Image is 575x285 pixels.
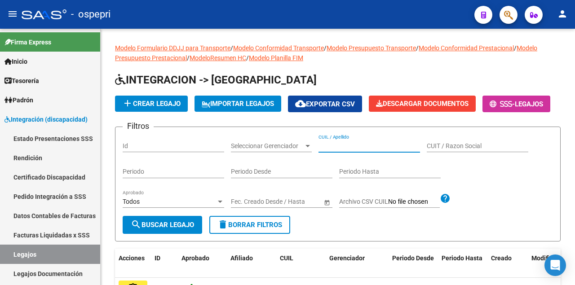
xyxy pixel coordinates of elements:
[280,254,293,262] span: CUIL
[528,249,568,278] datatable-header-cell: Modificado
[233,44,324,52] a: Modelo Conformidad Transporte
[209,216,290,234] button: Borrar Filtros
[4,57,27,66] span: Inicio
[7,9,18,19] mat-icon: menu
[295,98,306,109] mat-icon: cloud_download
[327,44,416,52] a: Modelo Presupuesto Transporte
[271,198,315,206] input: Fecha fin
[487,249,528,278] datatable-header-cell: Creado
[557,9,568,19] mat-icon: person
[392,254,434,262] span: Periodo Desde
[329,254,365,262] span: Gerenciador
[231,142,304,150] span: Seleccionar Gerenciador
[276,249,326,278] datatable-header-cell: CUIL
[123,120,154,132] h3: Filtros
[249,54,303,61] a: Modelo Planilla FIM
[227,249,276,278] datatable-header-cell: Afiliado
[119,254,145,262] span: Acciones
[369,96,476,112] button: Descargar Documentos
[482,96,550,112] button: -Legajos
[231,198,264,206] input: Fecha inicio
[4,37,51,47] span: Firma Express
[195,96,281,112] button: IMPORTAR LEGAJOS
[4,95,33,105] span: Padrón
[181,254,209,262] span: Aprobado
[388,198,440,206] input: Archivo CSV CUIL
[190,54,246,61] a: ModeloResumen HC
[217,219,228,230] mat-icon: delete
[288,96,362,112] button: Exportar CSV
[440,193,451,204] mat-icon: help
[115,249,151,278] datatable-header-cell: Acciones
[131,221,194,229] span: Buscar Legajo
[122,100,181,108] span: Crear Legajo
[531,254,564,262] span: Modificado
[490,100,515,108] span: -
[230,254,253,262] span: Afiliado
[131,219,142,230] mat-icon: search
[4,76,39,86] span: Tesorería
[122,98,133,109] mat-icon: add
[151,249,178,278] datatable-header-cell: ID
[442,254,482,262] span: Periodo Hasta
[515,100,543,108] span: Legajos
[419,44,514,52] a: Modelo Conformidad Prestacional
[491,254,512,262] span: Creado
[4,114,88,124] span: Integración (discapacidad)
[71,4,111,24] span: - ospepri
[376,100,469,108] span: Descargar Documentos
[217,221,282,229] span: Borrar Filtros
[295,100,355,108] span: Exportar CSV
[389,249,438,278] datatable-header-cell: Periodo Desde
[115,44,230,52] a: Modelo Formulario DDJJ para Transporte
[115,96,188,112] button: Crear Legajo
[322,197,332,207] button: Open calendar
[339,198,388,205] span: Archivo CSV CUIL
[115,74,317,86] span: INTEGRACION -> [GEOGRAPHIC_DATA]
[123,198,140,205] span: Todos
[326,249,389,278] datatable-header-cell: Gerenciador
[123,216,202,234] button: Buscar Legajo
[202,100,274,108] span: IMPORTAR LEGAJOS
[178,249,214,278] datatable-header-cell: Aprobado
[544,254,566,276] div: Open Intercom Messenger
[155,254,160,262] span: ID
[438,249,487,278] datatable-header-cell: Periodo Hasta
